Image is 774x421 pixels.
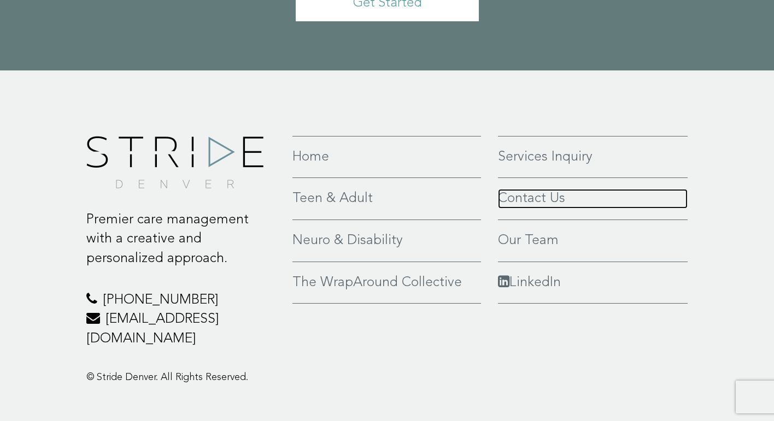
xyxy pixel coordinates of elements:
a: Neuro & Disability [292,231,481,251]
a: Contact Us [498,189,688,209]
img: footer-logo.png [86,136,263,188]
p: Premier care management with a creative and personalized approach. [86,210,276,269]
span: © Stride Denver. All Rights Reserved. [86,372,248,382]
a: The WrapAround Collective [292,273,481,293]
a: Services Inquiry [498,147,688,167]
a: Teen & Adult [292,189,481,209]
a: LinkedIn [498,273,688,293]
a: Our Team [498,231,688,251]
p: [PHONE_NUMBER] [EMAIL_ADDRESS][DOMAIN_NAME] [86,290,276,349]
a: Home [292,147,481,167]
